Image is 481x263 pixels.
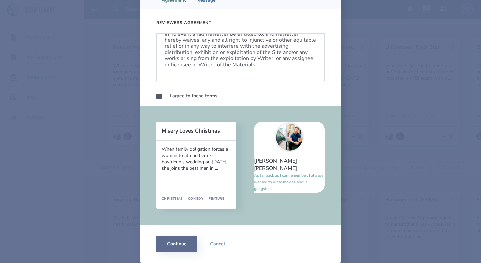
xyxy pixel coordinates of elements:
label: I agree to these terms [170,92,217,100]
button: Misery Loves Christmas [162,128,236,134]
div: As far back as I can remember, I always wanted to write movies about gangsters. [254,172,325,192]
div: Comedy [183,197,204,201]
div: [PERSON_NAME] [PERSON_NAME] [254,157,325,172]
img: user_1673573717-crop.jpg [275,122,304,152]
button: Continue [156,236,197,252]
div: Feature [203,197,224,201]
div: When family obligation forces a woman to attend her ex-boyfriend's wedding on [DATE], she joins t... [162,146,231,171]
p: In no event shall Reviewer be entitled to, and Reviewer hereby waives, any and all right to injun... [165,31,316,68]
h3: Reviewers Agreement [156,20,211,25]
div: Christmas [162,197,183,201]
button: Cancel [197,236,237,252]
a: [PERSON_NAME] [PERSON_NAME]As far back as I can remember, I always wanted to write movies about g... [254,122,325,193]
